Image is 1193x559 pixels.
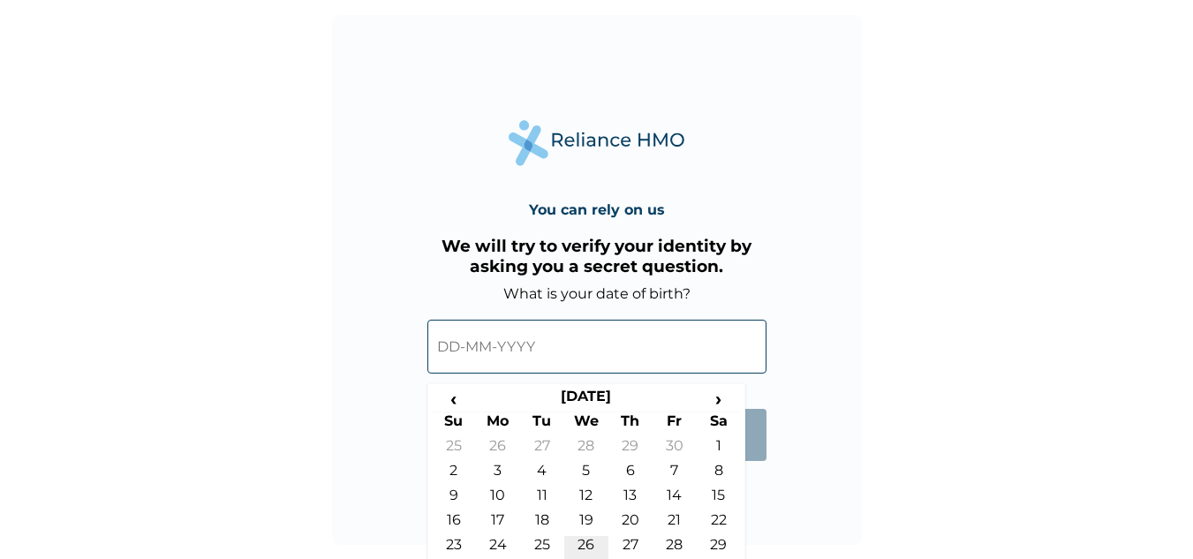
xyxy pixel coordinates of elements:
td: 20 [608,511,653,536]
img: Reliance Health's Logo [509,120,685,165]
span: › [697,388,741,410]
td: 30 [653,437,697,462]
td: 15 [697,487,741,511]
td: 1 [697,437,741,462]
span: ‹ [432,388,476,410]
td: 9 [432,487,476,511]
td: 17 [476,511,520,536]
td: 22 [697,511,741,536]
th: Fr [653,412,697,437]
td: 6 [608,462,653,487]
td: 28 [564,437,608,462]
td: 16 [432,511,476,536]
td: 5 [564,462,608,487]
td: 8 [697,462,741,487]
td: 25 [432,437,476,462]
td: 26 [476,437,520,462]
td: 4 [520,462,564,487]
td: 3 [476,462,520,487]
td: 21 [653,511,697,536]
label: What is your date of birth? [503,285,691,302]
th: [DATE] [476,388,697,412]
input: DD-MM-YYYY [427,320,766,374]
th: We [564,412,608,437]
td: 29 [608,437,653,462]
th: Th [608,412,653,437]
td: 2 [432,462,476,487]
th: Mo [476,412,520,437]
td: 11 [520,487,564,511]
td: 13 [608,487,653,511]
td: 10 [476,487,520,511]
td: 18 [520,511,564,536]
th: Sa [697,412,741,437]
td: 12 [564,487,608,511]
td: 7 [653,462,697,487]
td: 14 [653,487,697,511]
td: 27 [520,437,564,462]
h3: We will try to verify your identity by asking you a secret question. [427,236,766,276]
td: 19 [564,511,608,536]
th: Tu [520,412,564,437]
h4: You can rely on us [529,201,665,218]
th: Su [432,412,476,437]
